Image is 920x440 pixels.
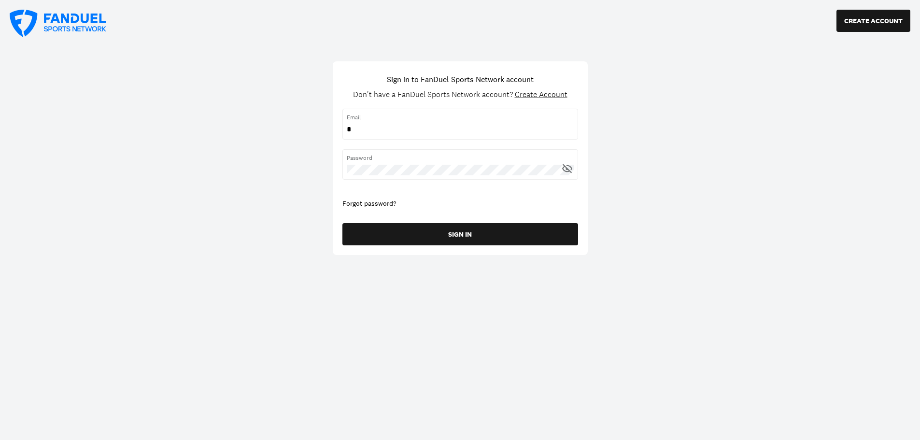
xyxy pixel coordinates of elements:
div: Forgot password? [342,199,578,209]
div: Don't have a FanDuel Sports Network account? [353,90,567,99]
span: Email [347,113,574,122]
button: CREATE ACCOUNT [836,10,910,32]
span: Password [347,154,574,162]
span: Create Account [515,89,567,99]
button: SIGN IN [342,223,578,245]
h1: Sign in to FanDuel Sports Network account [387,73,534,85]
